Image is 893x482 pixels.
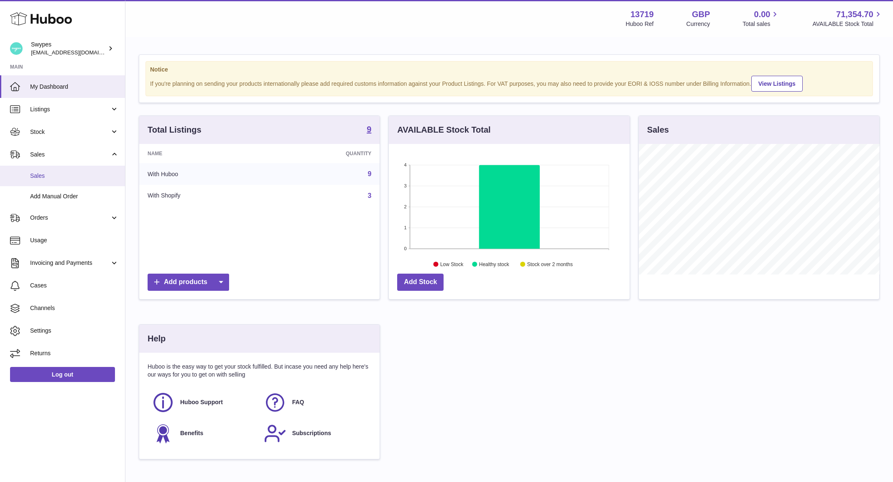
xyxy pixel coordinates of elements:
span: Usage [30,236,119,244]
span: Huboo Support [180,398,223,406]
text: 2 [404,204,407,209]
span: Add Manual Order [30,192,119,200]
h3: Sales [647,124,669,136]
text: 3 [404,183,407,188]
span: Total sales [742,20,780,28]
strong: Notice [150,66,868,74]
h3: Help [148,333,166,344]
a: 9 [367,170,371,177]
text: 1 [404,225,407,230]
a: 0.00 Total sales [742,9,780,28]
span: Listings [30,105,110,113]
span: 71,354.70 [836,9,873,20]
img: hello@swypes.co.uk [10,42,23,55]
a: Huboo Support [152,391,255,414]
span: [EMAIL_ADDRESS][DOMAIN_NAME] [31,49,123,56]
span: Stock [30,128,110,136]
a: Add Stock [397,274,444,291]
span: AVAILABLE Stock Total [812,20,883,28]
span: Subscriptions [292,429,331,437]
span: Sales [30,151,110,159]
span: 0.00 [754,9,771,20]
strong: GBP [692,9,710,20]
td: With Shopify [139,185,269,207]
span: Settings [30,327,119,335]
text: 4 [404,162,407,167]
a: Benefits [152,422,255,445]
th: Quantity [269,144,380,163]
a: Subscriptions [264,422,367,445]
span: Sales [30,172,119,180]
a: View Listings [751,76,803,92]
text: Stock over 2 months [527,262,573,267]
span: My Dashboard [30,83,119,91]
span: Cases [30,282,119,290]
h3: Total Listings [148,124,202,136]
text: Healthy stock [479,262,510,267]
td: With Huboo [139,163,269,185]
strong: 13719 [630,9,654,20]
a: Log out [10,367,115,382]
div: Currency [686,20,710,28]
a: FAQ [264,391,367,414]
text: Low Stock [440,262,464,267]
span: Orders [30,214,110,222]
div: Huboo Ref [626,20,654,28]
th: Name [139,144,269,163]
span: Channels [30,304,119,312]
span: Returns [30,349,119,357]
a: 71,354.70 AVAILABLE Stock Total [812,9,883,28]
span: FAQ [292,398,304,406]
div: Swypes [31,41,106,56]
span: Benefits [180,429,203,437]
h3: AVAILABLE Stock Total [397,124,490,136]
span: Invoicing and Payments [30,259,110,267]
div: If you're planning on sending your products internationally please add required customs informati... [150,74,868,92]
a: 9 [367,125,371,135]
text: 0 [404,246,407,251]
a: 3 [367,192,371,199]
p: Huboo is the easy way to get your stock fulfilled. But incase you need any help here's our ways f... [148,363,371,379]
strong: 9 [367,125,371,133]
a: Add products [148,274,229,291]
